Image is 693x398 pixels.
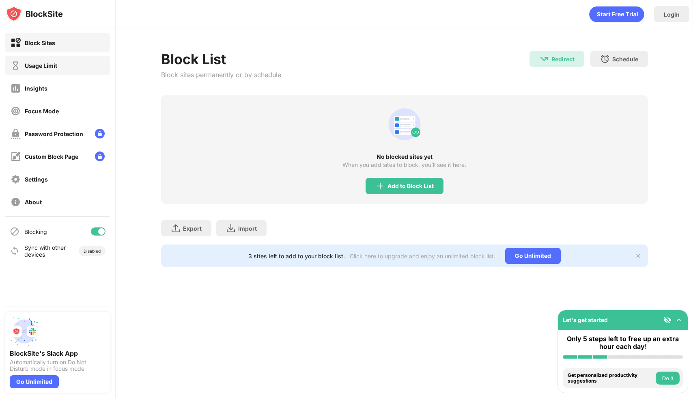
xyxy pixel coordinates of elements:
div: When you add sites to block, you’ll see it here. [342,162,466,168]
div: About [25,199,42,205]
img: push-slack.svg [10,317,39,346]
img: about-off.svg [11,197,21,207]
div: Only 5 steps left to free up an extra hour each day! [563,335,683,350]
div: BlockSite's Slack App [10,349,105,357]
img: customize-block-page-off.svg [11,151,21,162]
div: animation [589,6,644,22]
img: password-protection-off.svg [11,129,21,139]
div: Get personalized productivity suggestions [568,372,654,384]
img: logo-blocksite.svg [6,6,63,22]
div: Focus Mode [25,108,59,115]
img: lock-menu.svg [95,151,105,161]
div: No blocked sites yet [161,154,648,160]
div: Blocking [24,228,47,235]
div: Redirect [551,56,575,63]
img: x-button.svg [635,253,641,259]
div: Let's get started [563,316,608,323]
img: settings-off.svg [11,174,21,184]
img: lock-menu.svg [95,129,105,138]
div: Usage Limit [25,62,57,69]
div: Click here to upgrade and enjoy an unlimited block list. [350,253,495,260]
img: blocking-icon.svg [10,227,19,236]
div: Go Unlimited [10,375,59,388]
img: sync-icon.svg [10,246,19,256]
div: Settings [25,176,48,183]
div: Go Unlimited [505,248,561,264]
div: Disabled [84,249,101,253]
div: Add to Block List [387,183,434,189]
img: omni-setup-toggle.svg [675,316,683,324]
div: Insights [25,85,47,92]
div: Automatically turn on Do Not Disturb mode in focus mode [10,359,105,372]
img: focus-off.svg [11,106,21,116]
button: Do it [656,372,680,385]
div: Password Protection [25,130,83,137]
div: Sync with other devices [24,244,66,258]
img: time-usage-off.svg [11,61,21,71]
img: eye-not-visible.svg [663,316,671,324]
div: Block sites permanently or by schedule [161,71,281,79]
div: Block List [161,51,281,67]
div: animation [385,105,424,144]
div: 3 sites left to add to your block list. [248,253,345,260]
div: Custom Block Page [25,153,78,160]
div: Schedule [612,56,638,63]
div: Block Sites [25,39,55,46]
div: Export [183,225,202,232]
img: block-on.svg [11,38,21,48]
div: Login [664,11,680,18]
img: insights-off.svg [11,83,21,93]
div: Import [238,225,257,232]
